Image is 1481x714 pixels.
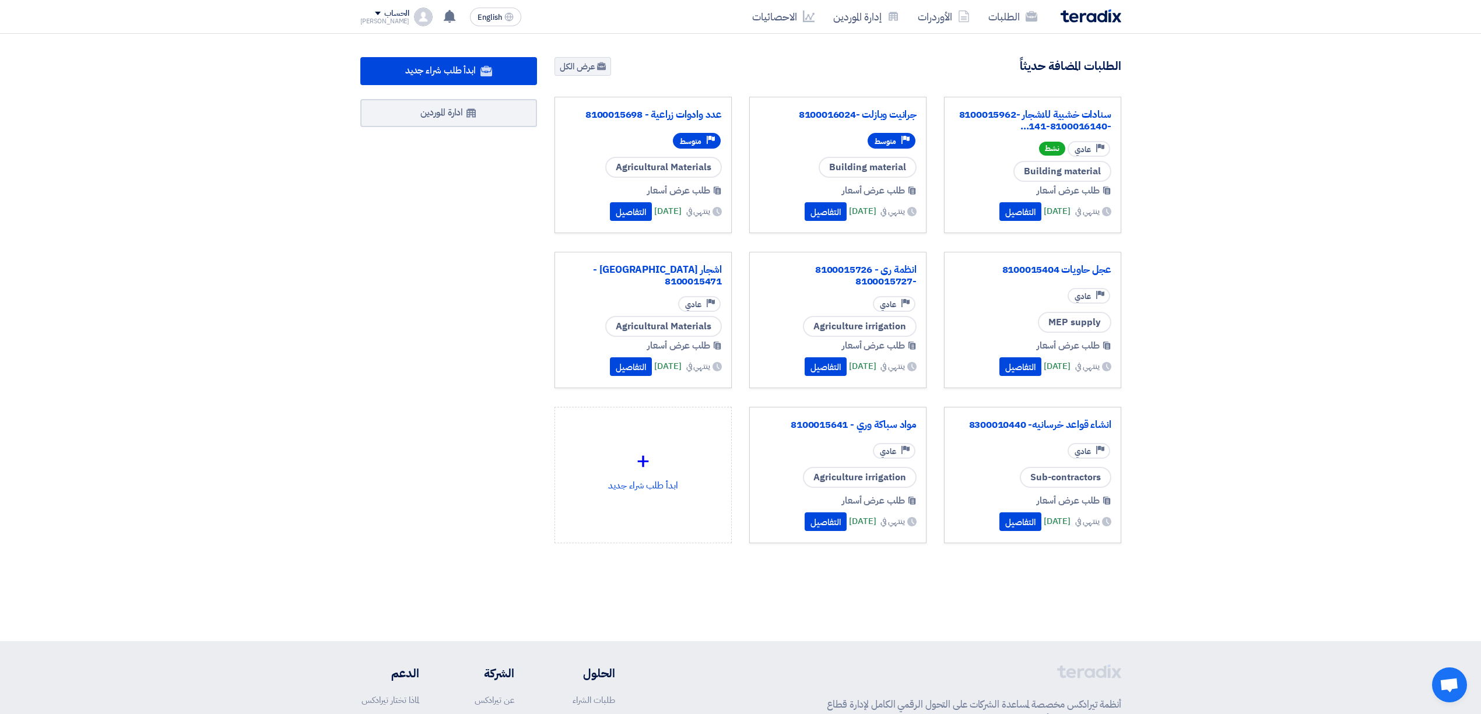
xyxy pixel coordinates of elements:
span: English [478,13,502,22]
a: انظمة رى - 8100015726 -8100015727 [759,264,917,287]
a: الطلبات [979,3,1047,30]
span: Agricultural Materials [605,157,722,178]
span: ينتهي في [1075,360,1099,372]
a: اشجار [GEOGRAPHIC_DATA] - 8100015471 [564,264,722,287]
span: MEP supply [1038,312,1111,333]
h4: الطلبات المضافة حديثاً [1020,58,1121,73]
span: ينتهي في [880,205,904,217]
div: + [564,444,722,479]
div: الحساب [384,9,409,19]
a: مواد سباكة وري - 8100015641 [759,419,917,431]
span: ينتهي في [686,205,710,217]
span: ينتهي في [686,360,710,372]
span: Agriculture irrigation [803,467,917,488]
button: التفاصيل [610,202,652,221]
li: الحلول [549,664,615,682]
img: profile_test.png [414,8,433,26]
a: عدد وادوات زراعية - 8100015698 [564,109,722,121]
a: عرض الكل [555,57,611,76]
span: نشط [1039,142,1065,156]
button: التفاصيل [805,202,847,221]
span: ينتهي في [880,360,904,372]
span: عادي [880,299,896,310]
span: عادي [1075,291,1091,302]
li: الدعم [360,664,419,682]
span: طلب عرض أسعار [1037,494,1100,508]
span: [DATE] [654,360,681,373]
span: [DATE] [1044,515,1071,528]
span: طلب عرض أسعار [842,494,905,508]
button: English [470,8,521,26]
span: طلب عرض أسعار [647,184,710,198]
span: [DATE] [849,515,876,528]
span: عادي [1075,446,1091,457]
img: Teradix logo [1061,9,1121,23]
span: Agricultural Materials [605,316,722,337]
button: التفاصيل [999,512,1041,531]
a: سنادات خشبية للاشجار -8100015962 -8100016140-141... [954,109,1111,132]
span: [DATE] [849,205,876,218]
span: متوسط [680,136,701,147]
a: جرانيت وبازلت -8100016024 [759,109,917,121]
span: [DATE] [1044,360,1071,373]
span: طلب عرض أسعار [842,184,905,198]
a: إدارة الموردين [824,3,908,30]
span: [DATE] [849,360,876,373]
span: [DATE] [654,205,681,218]
span: طلب عرض أسعار [842,339,905,353]
span: [DATE] [1044,205,1071,218]
span: ينتهي في [1075,515,1099,527]
span: ابدأ طلب شراء جديد [405,64,476,78]
span: عادي [685,299,701,310]
span: متوسط [875,136,896,147]
a: الأوردرات [908,3,979,30]
a: انشاء قواعد خرسانيه- 8300010440 [954,419,1111,431]
span: ينتهي في [1075,205,1099,217]
a: طلبات الشراء [573,694,615,706]
a: ادارة الموردين [360,99,538,127]
span: ينتهي في [880,515,904,527]
span: Building material [1013,161,1111,182]
button: التفاصيل [610,357,652,376]
span: Agriculture irrigation [803,316,917,337]
span: عادي [1075,144,1091,155]
button: التفاصيل [999,357,1041,376]
span: Sub-contractors [1020,467,1111,488]
div: [PERSON_NAME] [360,18,410,24]
a: لماذا تختار تيرادكس [362,694,419,706]
li: الشركة [454,664,514,682]
button: التفاصيل [805,357,847,376]
div: ابدأ طلب شراء جديد [564,417,722,519]
a: عن تيرادكس [475,694,514,706]
span: Building material [819,157,917,178]
span: طلب عرض أسعار [1037,184,1100,198]
a: عجل حاويات 8100015404 [954,264,1111,276]
div: Open chat [1432,667,1467,702]
span: طلب عرض أسعار [1037,339,1100,353]
span: عادي [880,446,896,457]
button: التفاصيل [999,202,1041,221]
a: الاحصائيات [743,3,824,30]
span: طلب عرض أسعار [647,339,710,353]
button: التفاصيل [805,512,847,531]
